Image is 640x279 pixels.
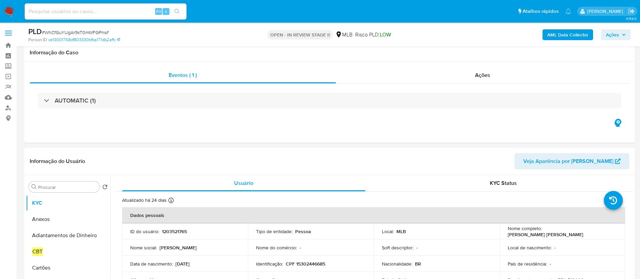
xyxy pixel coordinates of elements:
button: Ações [601,29,631,40]
p: Local de nascimento : [508,245,552,251]
a: Notificações [565,8,571,14]
p: vinicius.santiago@mercadolivre.com [587,8,625,15]
p: Tipo de entidade : [256,228,293,234]
input: Pesquise usuários ou casos... [25,7,187,16]
p: - [554,245,556,251]
button: search-icon [170,7,184,16]
p: Soft descriptor : [382,245,414,251]
p: - [550,261,551,267]
p: BR [415,261,421,267]
a: ce13001768df803330bfba171db2affc [48,37,120,43]
p: OPEN - IN REVIEW STAGE II [268,30,333,39]
h3: AUTOMATIC (1) [55,97,96,104]
span: s [165,8,167,15]
p: Pessoa [295,228,311,234]
p: [PERSON_NAME] [160,245,197,251]
button: Retornar ao pedido padrão [102,184,108,192]
p: Atualizado há 24 dias [122,197,167,203]
p: CPF 15302446685 [286,261,325,267]
a: Sair [628,8,635,15]
p: ID do usuário : [130,228,159,234]
span: Eventos ( 1 ) [169,71,197,79]
p: - [300,245,301,251]
button: Procurar [31,184,37,190]
p: Nome completo : [508,225,542,231]
b: Person ID [28,37,47,43]
span: Ações [475,71,490,79]
span: Ações [606,29,619,40]
span: Usuário [234,179,253,187]
p: - [416,245,418,251]
b: PLD [28,26,42,37]
button: Cartões [26,260,110,276]
input: Procurar [38,184,97,190]
button: KYC [26,195,110,211]
p: Nome social : [130,245,157,251]
button: AML Data Collector [542,29,593,40]
span: Atalhos rápidos [523,8,559,15]
p: País de residência : [508,261,547,267]
div: MLB [335,31,353,38]
h1: Informação do Usuário [30,158,85,165]
p: Identificação : [256,261,283,267]
button: Adiantamentos de Dinheiro [26,227,110,244]
p: Nacionalidade : [382,261,412,267]
h1: Informação do Caso [30,49,629,56]
span: Alt [156,8,161,15]
p: 1203521765 [162,228,187,234]
span: Veja Aparência por [PERSON_NAME] [523,153,613,169]
div: AUTOMATIC (1) [38,93,621,108]
p: Nome do comércio : [256,245,297,251]
span: LOW [380,31,391,38]
p: Local : [382,228,394,234]
span: Risco PLD: [355,31,391,38]
p: MLB [396,228,406,234]
button: Anexos [26,211,110,227]
p: Data de nascimento : [130,261,173,267]
b: AML Data Collector [547,29,588,40]
span: KYC Status [490,179,517,187]
th: Dados pessoais [122,207,625,223]
button: CBT [26,244,110,260]
button: Veja Aparência por [PERSON_NAME] [514,153,629,169]
p: [PERSON_NAME] [PERSON_NAME] [508,231,583,238]
p: [DATE] [175,261,190,267]
span: # WhCfGuYUgAr9kT0mWFGPnsif [42,29,109,36]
